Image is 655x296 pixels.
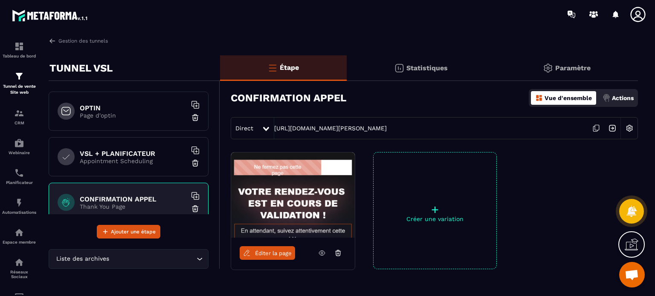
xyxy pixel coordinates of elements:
[267,63,278,73] img: bars-o.4a397970.svg
[97,225,160,239] button: Ajouter une étape
[2,180,36,185] p: Planificateur
[191,159,200,167] img: trash
[394,63,404,73] img: stats.20deebd0.svg
[603,94,610,102] img: actions.d6e523a2.png
[80,104,186,112] h6: OPTIN
[535,94,543,102] img: dashboard-orange.40269519.svg
[2,83,36,95] p: Tunnel de vente Site web
[2,150,36,155] p: Webinaire
[14,71,24,81] img: formation
[14,227,24,238] img: automations
[49,37,56,45] img: arrow
[2,221,36,251] a: automationsautomationsEspace membre
[12,8,89,23] img: logo
[14,108,24,118] img: formation
[80,158,186,164] p: Appointment Scheduling
[14,168,24,178] img: scheduler
[274,125,387,132] a: [URL][DOMAIN_NAME][PERSON_NAME]
[621,120,638,136] img: setting-w.858f3a88.svg
[235,125,253,132] span: Direct
[2,240,36,244] p: Espace membre
[2,270,36,279] p: Réseaux Sociaux
[604,120,620,136] img: arrow-next.bcc2205e.svg
[54,254,111,264] span: Liste des archives
[545,95,592,101] p: Vue d'ensemble
[14,257,24,267] img: social-network
[111,227,156,236] span: Ajouter une étape
[14,41,24,52] img: formation
[374,204,496,216] p: +
[240,246,295,260] a: Éditer la page
[49,60,113,77] p: TUNNEL VSL
[255,250,292,256] span: Éditer la page
[2,132,36,161] a: automationsautomationsWebinaire
[2,161,36,191] a: schedulerschedulerPlanificateur
[231,152,355,238] img: image
[191,204,200,213] img: trash
[80,112,186,119] p: Page d'optin
[2,121,36,125] p: CRM
[14,138,24,148] img: automations
[191,113,200,122] img: trash
[2,251,36,285] a: social-networksocial-networkRéseaux Sociaux
[49,249,209,269] div: Search for option
[280,63,299,72] p: Étape
[111,254,194,264] input: Search for option
[406,64,448,72] p: Statistiques
[612,95,634,101] p: Actions
[49,37,108,45] a: Gestion des tunnels
[619,262,645,287] div: Ouvrir le chat
[2,102,36,132] a: formationformationCRM
[2,191,36,221] a: automationsautomationsAutomatisations
[231,92,346,104] h3: CONFIRMATION APPEL
[2,65,36,102] a: formationformationTunnel de vente Site web
[2,54,36,58] p: Tableau de bord
[2,35,36,65] a: formationformationTableau de bord
[555,64,591,72] p: Paramètre
[80,195,186,203] h6: CONFIRMATION APPEL
[374,216,496,222] p: Créer une variation
[2,210,36,215] p: Automatisations
[80,149,186,158] h6: VSL + PLANIFICATEUR
[543,63,553,73] img: setting-gr.5f69749f.svg
[80,203,186,210] p: Thank You Page
[14,198,24,208] img: automations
